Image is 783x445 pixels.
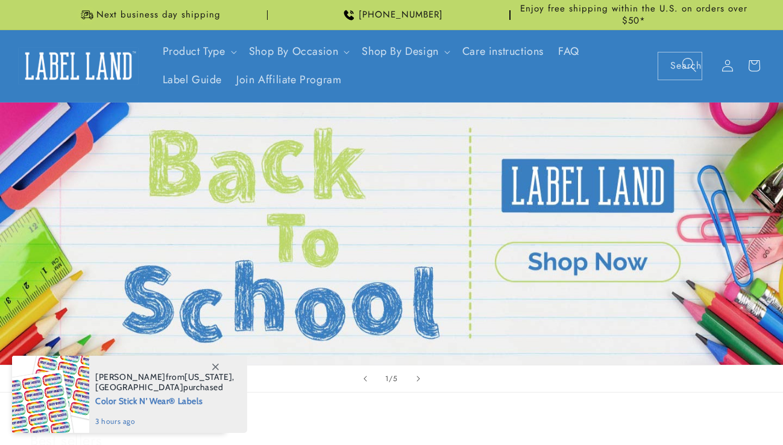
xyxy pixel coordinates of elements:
a: Label Land [14,43,143,89]
span: [PHONE_NUMBER] [359,9,443,21]
span: / [389,373,393,385]
summary: Shop By Design [354,37,454,66]
span: [US_STATE] [184,371,232,382]
span: Next business day shipping [96,9,221,21]
a: Shop By Design [362,43,438,59]
span: [GEOGRAPHIC_DATA] [95,382,183,393]
span: Color Stick N' Wear® Labels [95,393,234,408]
span: Enjoy free shipping within the U.S. on orders over $50* [515,3,753,27]
a: FAQ [551,37,586,66]
span: 3 hours ago [95,416,234,427]
span: [PERSON_NAME] [95,371,166,382]
a: Join Affiliate Program [229,66,348,94]
summary: Shop By Occasion [242,37,355,66]
span: Join Affiliate Program [236,73,341,87]
summary: Product Type [156,37,242,66]
button: Search [676,52,702,78]
span: FAQ [558,45,579,58]
span: Care instructions [462,45,544,58]
span: from , purchased [95,372,234,393]
span: Shop By Occasion [249,45,339,58]
a: Care instructions [455,37,551,66]
button: Next slide [405,365,432,392]
a: Product Type [163,43,225,59]
img: Label Land [18,47,139,84]
button: Previous slide [352,365,379,392]
span: 1 [385,373,389,385]
span: Label Guide [163,73,222,87]
a: Label Guide [156,66,230,94]
iframe: Gorgias Floating Chat [530,388,771,433]
span: 5 [393,373,398,385]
